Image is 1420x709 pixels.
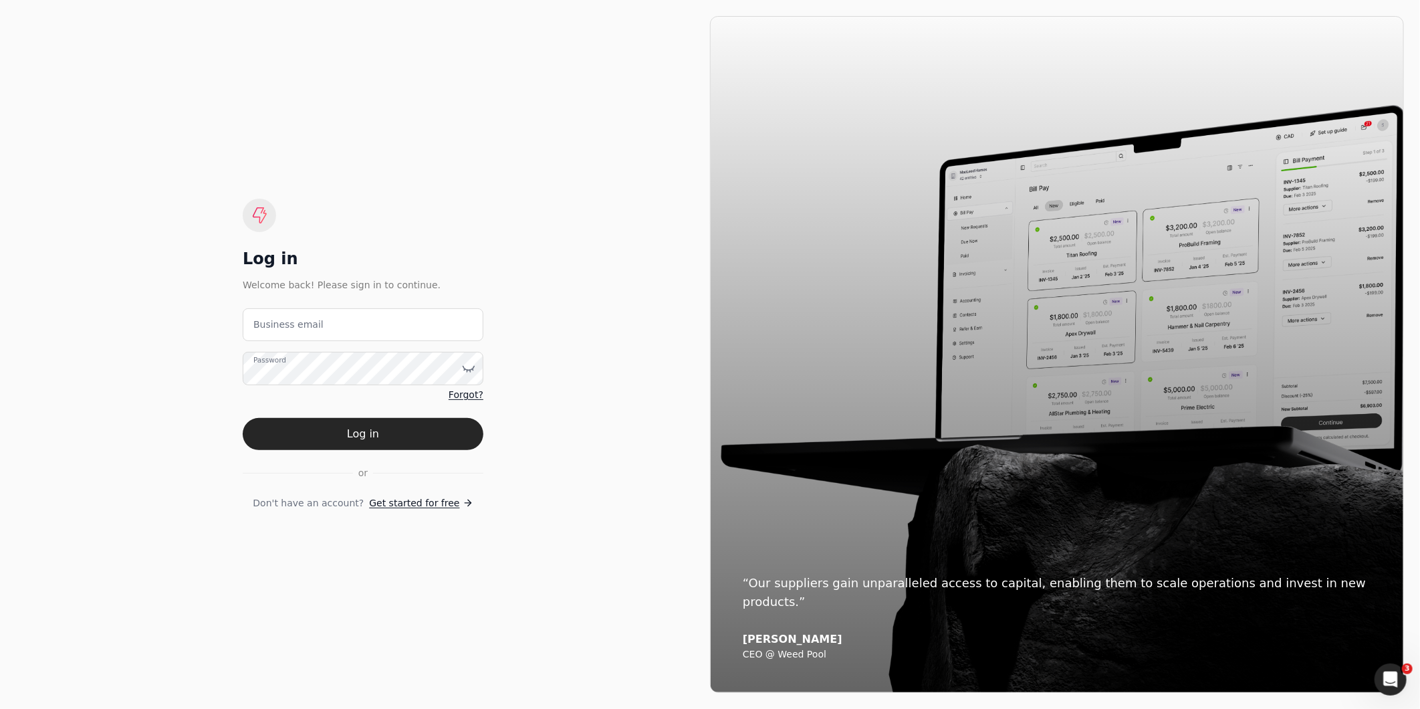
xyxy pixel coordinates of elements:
[369,496,473,510] a: Get started for free
[243,278,483,292] div: Welcome back! Please sign in to continue.
[743,633,1371,646] div: [PERSON_NAME]
[253,355,286,366] label: Password
[743,649,1371,661] div: CEO @ Weed Pool
[253,496,364,510] span: Don't have an account?
[253,318,324,332] label: Business email
[243,418,483,450] button: Log in
[369,496,459,510] span: Get started for free
[358,466,368,480] span: or
[243,248,483,270] div: Log in
[1375,664,1407,696] iframe: Intercom live chat
[1402,664,1413,674] span: 3
[743,574,1371,611] div: “Our suppliers gain unparalleled access to capital, enabling them to scale operations and invest ...
[449,388,483,402] a: Forgot?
